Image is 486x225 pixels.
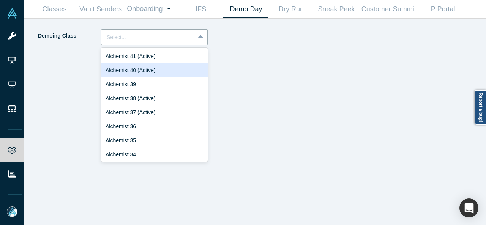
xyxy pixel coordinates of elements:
[101,148,208,162] div: Alchemist 34
[101,134,208,148] div: Alchemist 35
[101,63,208,77] div: Alchemist 40 (Active)
[77,0,124,18] a: Vault Senders
[7,206,17,217] img: Mia Scott's Account
[178,0,223,18] a: IFS
[101,105,208,120] div: Alchemist 37 (Active)
[359,0,418,18] a: Customer Summit
[101,120,208,134] div: Alchemist 36
[32,0,77,18] a: Classes
[268,0,314,18] a: Dry Run
[223,0,268,18] a: Demo Day
[7,8,17,19] img: Alchemist Vault Logo
[418,0,464,18] a: LP Portal
[101,91,208,105] div: Alchemist 38 (Active)
[475,90,486,125] a: Report a bug!
[101,49,208,63] div: Alchemist 41 (Active)
[37,29,101,42] label: Demoing Class
[314,0,359,18] a: Sneak Peek
[101,77,208,91] div: Alchemist 39
[124,0,178,18] a: Onboarding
